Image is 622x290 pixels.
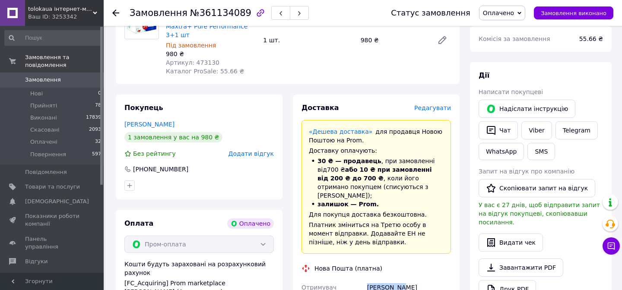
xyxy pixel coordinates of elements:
[309,128,372,135] a: «Дешева доставка»
[30,90,43,98] span: Нові
[479,168,574,175] span: Запит на відгук про компанію
[317,166,432,182] span: або 10 ₴ при замовленні від 200 ₴ до 700 ₴
[124,219,153,227] span: Оплата
[309,146,444,155] div: Доставку оплачують:
[534,6,613,19] button: Замовлення виконано
[86,114,101,122] span: 17839
[579,35,603,42] span: 55.66 ₴
[166,59,219,66] span: Артикул: 473130
[124,121,175,128] a: [PERSON_NAME]
[309,210,444,219] div: Для покупця доставка безкоштовна.
[30,114,57,122] span: Виконані
[124,104,163,112] span: Покупець
[312,264,384,273] div: Нова Пошта (платна)
[4,30,102,46] input: Пошук
[133,150,176,157] span: Без рейтингу
[28,13,104,21] div: Ваш ID: 3253342
[479,258,563,277] a: Завантажити PDF
[479,121,518,139] button: Чат
[357,34,430,46] div: 980 ₴
[25,235,80,251] span: Панель управління
[317,158,381,164] span: 30 ₴ — продавець
[25,168,67,176] span: Повідомлення
[25,212,80,228] span: Показники роботи компанії
[25,258,48,265] span: Відгуки
[30,138,57,146] span: Оплачені
[25,54,104,69] span: Замовлення та повідомлення
[166,68,244,75] span: Каталог ProSale: 55.66 ₴
[95,138,101,146] span: 32
[228,150,274,157] span: Додати відгук
[479,233,543,252] button: Видати чек
[479,100,575,118] button: Надіслати інструкцію
[166,50,256,58] div: 980 ₴
[166,42,216,49] span: Під замовлення
[479,143,524,160] a: WhatsApp
[479,179,595,197] button: Скопіювати запит на відгук
[309,221,444,246] div: Платник зміниться на Третю особу в момент відправки. Додавайте ЕН не пізніше, ніж у день відправки.
[541,10,606,16] span: Замовлення виконано
[483,9,514,16] span: Оплачено
[260,34,357,46] div: 1 шт.
[25,183,80,191] span: Товари та послуги
[479,35,550,42] span: Комісія за замовлення
[479,202,600,226] span: У вас є 27 днів, щоб відправити запит на відгук покупцеві, скопіювавши посилання.
[391,9,470,17] div: Статус замовлення
[30,126,60,134] span: Скасовані
[25,76,61,84] span: Замовлення
[227,218,274,229] div: Оплачено
[132,165,189,173] div: [PHONE_NUMBER]
[28,5,93,13] span: tolokaua інтернет-магазин товарів для дому
[25,198,89,205] span: [DEMOGRAPHIC_DATA]
[317,201,379,208] span: залишок — Prom.
[30,102,57,110] span: Прийняті
[92,151,101,158] span: 597
[190,8,251,18] span: №361134089
[479,88,543,95] span: Написати покупцеві
[434,32,451,49] a: Редагувати
[89,126,101,134] span: 2093
[309,157,444,200] li: , при замовленні від 700 ₴ , коли його отримано покупцем (списуються з [PERSON_NAME]);
[527,143,555,160] button: SMS
[479,71,489,79] span: Дії
[130,8,187,18] span: Замовлення
[603,237,620,255] button: Чат з покупцем
[98,90,101,98] span: 0
[124,132,222,142] div: 1 замовлення у вас на 980 ₴
[30,151,66,158] span: Повернення
[521,121,552,139] a: Viber
[309,127,444,145] div: для продавця Новою Поштою на Prom.
[301,104,339,112] span: Доставка
[95,102,101,110] span: 78
[112,9,119,17] div: Повернутися назад
[555,121,598,139] a: Telegram
[414,104,451,111] span: Редагувати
